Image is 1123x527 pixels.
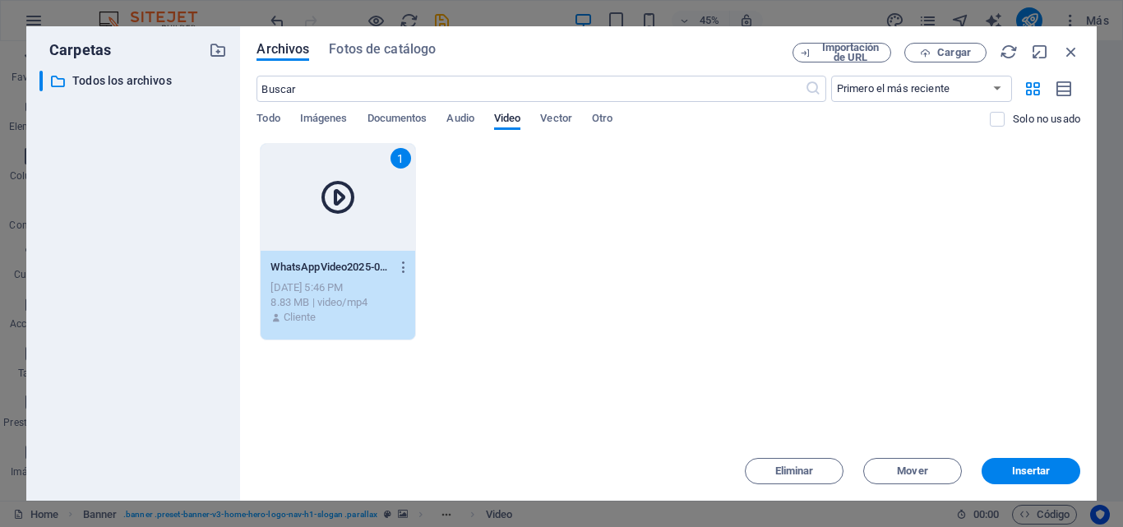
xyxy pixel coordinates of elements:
i: Volver a cargar [1000,43,1018,61]
span: Imágenes [300,109,348,132]
i: Minimizar [1031,43,1049,61]
input: Buscar [256,76,804,102]
p: WhatsAppVideo2025-09-04at1.19.52PM-mPCo188qkREp05ns1pf91g.mp4 [270,260,390,275]
p: Solo muestra los archivos que no están usándose en el sitio web. Los archivos añadidos durante es... [1013,112,1080,127]
p: Cliente [284,310,317,325]
button: Importación de URL [793,43,891,62]
button: Insertar [982,458,1080,484]
span: Insertar [1012,466,1051,476]
div: [DATE] 5:46 PM [270,280,404,295]
span: Todo [256,109,280,132]
span: Archivos [256,39,309,59]
i: Cerrar [1062,43,1080,61]
i: Crear carpeta [209,41,227,59]
span: Documentos [367,109,427,132]
button: Eliminar [745,458,843,484]
span: Fotos de catálogo [329,39,436,59]
span: Audio [446,109,474,132]
p: Todos los archivos [72,72,197,90]
p: Carpetas [39,39,111,61]
button: Cargar [904,43,987,62]
span: Video [494,109,520,132]
span: Importación de URL [817,43,884,62]
span: Vector [540,109,572,132]
div: 8.83 MB | video/mp4 [270,295,404,310]
span: Otro [592,109,612,132]
span: Mover [897,466,927,476]
button: Mover [863,458,962,484]
div: ​ [39,71,43,91]
span: Cargar [937,48,971,58]
span: Eliminar [775,466,814,476]
div: 1 [391,148,411,169]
